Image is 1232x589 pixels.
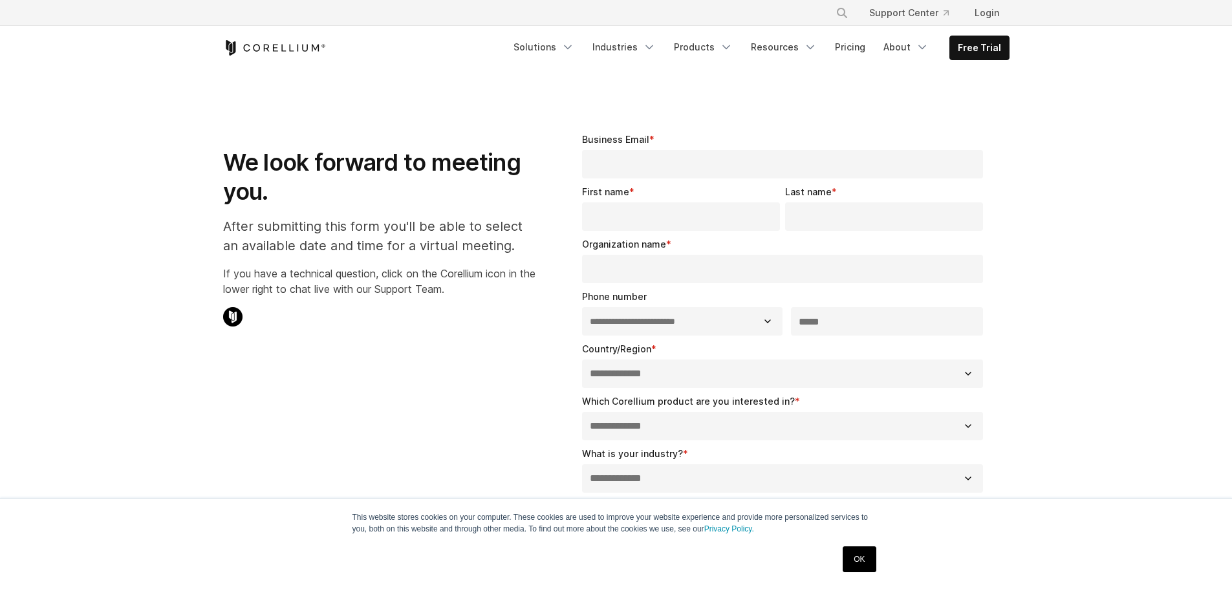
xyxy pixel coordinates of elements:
[506,36,582,59] a: Solutions
[704,524,754,533] a: Privacy Policy.
[582,448,683,459] span: What is your industry?
[743,36,825,59] a: Resources
[830,1,854,25] button: Search
[223,148,535,206] h1: We look forward to meeting you.
[223,40,326,56] a: Corellium Home
[964,1,1010,25] a: Login
[820,1,1010,25] div: Navigation Menu
[506,36,1010,60] div: Navigation Menu
[843,546,876,572] a: OK
[223,266,535,297] p: If you have a technical question, click on the Corellium icon in the lower right to chat live wit...
[582,134,649,145] span: Business Email
[666,36,740,59] a: Products
[859,1,959,25] a: Support Center
[876,36,936,59] a: About
[223,217,535,255] p: After submitting this form you'll be able to select an available date and time for a virtual meet...
[827,36,873,59] a: Pricing
[582,239,666,250] span: Organization name
[582,186,629,197] span: First name
[950,36,1009,59] a: Free Trial
[582,343,651,354] span: Country/Region
[585,36,664,59] a: Industries
[582,396,795,407] span: Which Corellium product are you interested in?
[785,186,832,197] span: Last name
[352,511,880,535] p: This website stores cookies on your computer. These cookies are used to improve your website expe...
[582,291,647,302] span: Phone number
[223,307,243,327] img: Corellium Chat Icon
